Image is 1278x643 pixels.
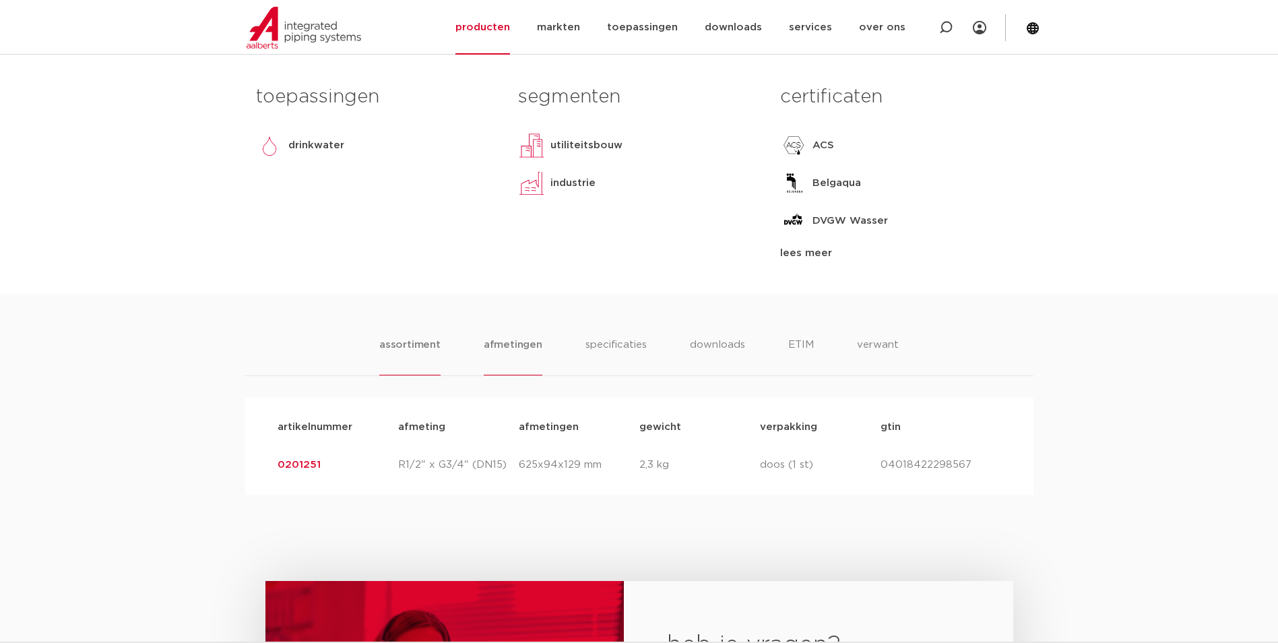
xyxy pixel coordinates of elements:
[881,419,1001,435] p: gtin
[518,132,545,159] img: utiliteitsbouw
[690,337,745,375] li: downloads
[857,337,899,375] li: verwant
[780,208,807,235] img: DVGW Wasser
[518,170,545,197] img: industrie
[812,175,861,191] p: Belgaqua
[760,419,881,435] p: verpakking
[788,337,814,375] li: ETIM
[398,457,519,473] p: R1/2" x G3/4" (DN15)
[379,337,441,375] li: assortiment
[519,419,639,435] p: afmetingen
[881,457,1001,473] p: 04018422298567
[780,245,1022,262] div: lees meer
[256,84,498,111] h3: toepassingen
[519,457,639,473] p: 625x94x129 mm
[812,213,888,229] p: DVGW Wasser
[484,337,542,375] li: afmetingen
[780,132,807,159] img: ACS
[518,84,760,111] h3: segmenten
[278,419,398,435] p: artikelnummer
[398,419,519,435] p: afmeting
[639,419,760,435] p: gewicht
[639,457,760,473] p: 2,3 kg
[780,84,1022,111] h3: certificaten
[585,337,647,375] li: specificaties
[760,457,881,473] p: doos (1 st)
[812,137,834,154] p: ACS
[550,137,622,154] p: utiliteitsbouw
[256,132,283,159] img: drinkwater
[780,170,807,197] img: Belgaqua
[288,137,344,154] p: drinkwater
[278,460,321,470] a: 0201251
[550,175,596,191] p: industrie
